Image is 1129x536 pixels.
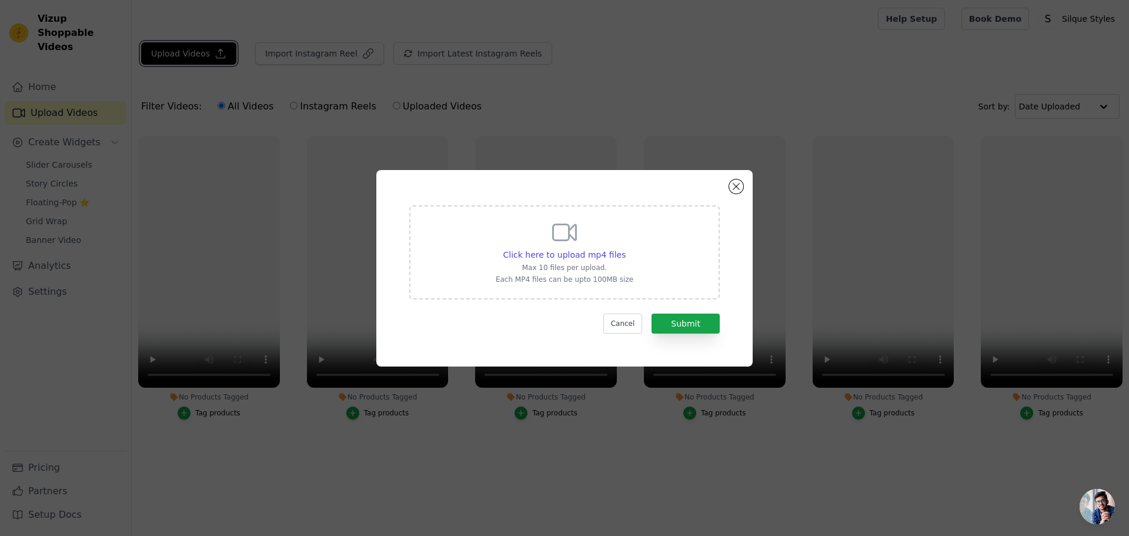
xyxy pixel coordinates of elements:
a: Open chat [1080,489,1115,524]
p: Max 10 files per upload. [496,263,633,272]
span: Click here to upload mp4 files [503,250,626,259]
button: Cancel [603,314,643,334]
button: Close modal [729,179,743,194]
p: Each MP4 files can be upto 100MB size [496,275,633,284]
button: Submit [652,314,720,334]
